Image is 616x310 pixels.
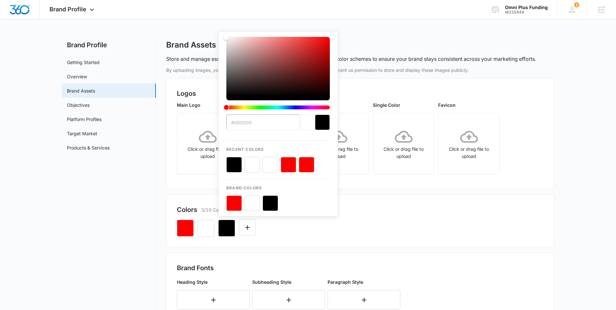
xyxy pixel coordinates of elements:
[67,116,102,123] a: Platform Profiles
[166,40,216,50] h1: Brand Assets
[574,2,579,7] div: notifications count
[438,102,500,108] p: Favicon
[177,205,197,215] h2: Colors
[300,115,315,130] div: previous color
[177,113,238,174] span: Click or drag file to upload
[505,10,548,15] div: account id
[438,113,499,174] span: Click or drag file to upload
[226,141,330,152] p: Recent Colors
[308,113,369,174] span: Click or drag file to upload
[239,219,256,236] button: Edit Color
[308,128,369,160] div: Click or drag file to upload
[166,55,536,63] p: Store and manage essential brand guidelines such as logos, fonts, and color schemes to ensure you...
[505,5,548,10] div: account name
[315,115,330,130] div: current color selection
[67,87,95,94] a: Brand Assets
[226,115,300,130] input: color-picker-input
[177,128,238,160] div: Click or drag file to upload
[226,105,330,109] div: Hue
[201,206,226,213] p: 3/10 Colors
[67,130,97,137] a: Target Market
[177,279,250,285] p: Heading Style
[62,40,156,50] h2: Brand Profile
[226,179,330,191] p: Brand Colors
[574,2,579,7] span: 2
[226,37,330,115] div: color-picker
[177,263,544,273] h2: Brand Fonts
[67,144,110,151] a: Products & Services
[166,67,554,73] p: By uploading images, you confirm that you have the legal right to use them and grant us permissio...
[373,102,434,108] p: Single Color
[49,6,86,13] span: Brand Profile
[67,59,100,66] a: Getting Started
[328,279,400,285] p: Paragraph Style
[226,37,330,96] div: Color
[252,279,325,285] p: Subheading Style
[373,113,434,174] span: Click or drag file to upload
[177,102,238,108] p: Main Logo
[373,128,434,160] div: Click or drag file to upload
[308,102,369,108] p: Icon
[67,73,87,80] a: Overview
[226,37,330,211] div: color-picker-container
[67,102,90,108] a: Objectives
[177,89,544,98] h2: Logos
[438,128,499,160] div: Click or drag file to upload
